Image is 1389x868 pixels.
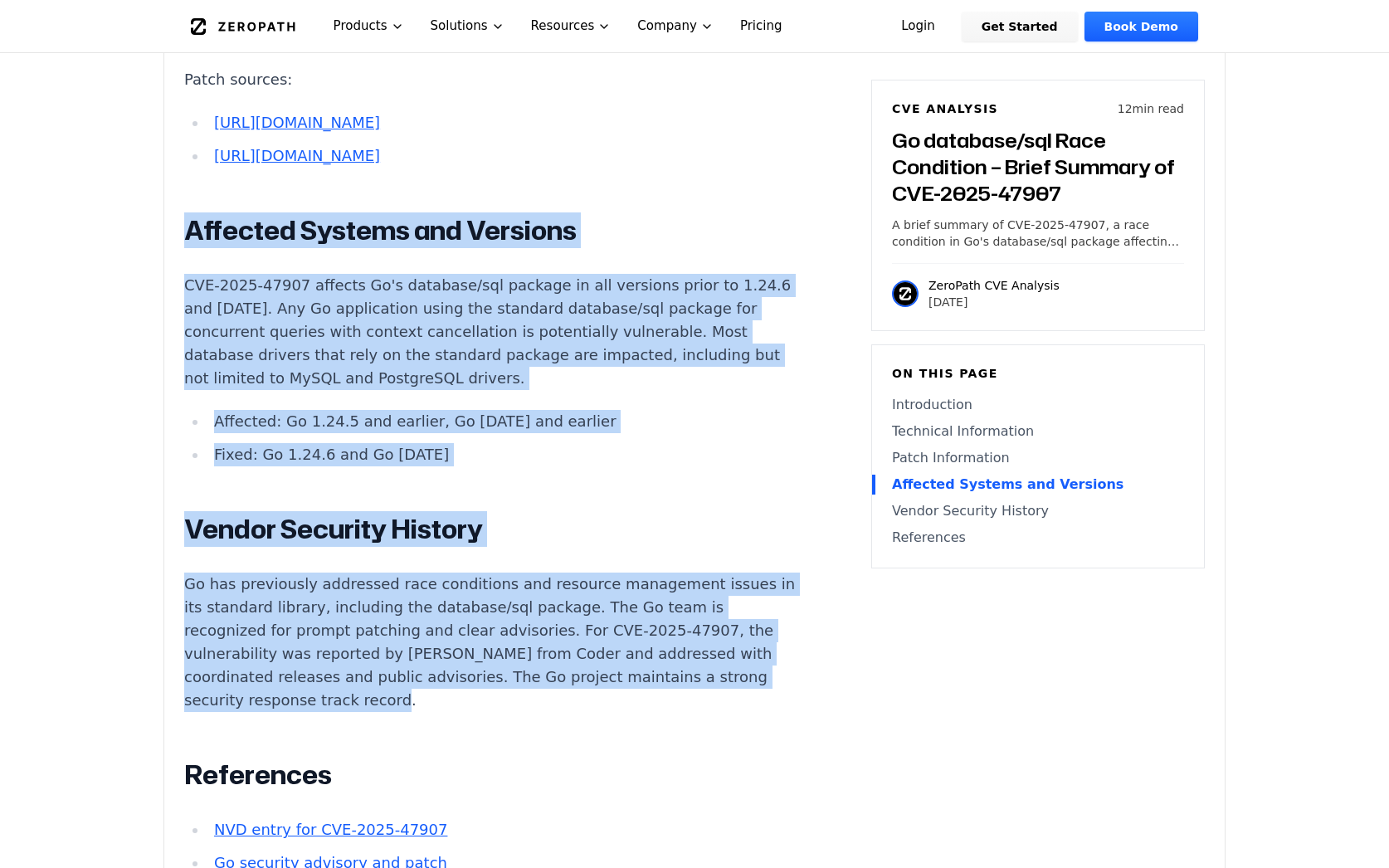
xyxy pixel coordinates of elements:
[214,147,380,164] a: [URL][DOMAIN_NAME]
[214,821,447,838] a: NVD entry for CVE-2025-47907
[207,443,802,466] li: Fixed: Go 1.24.6 and Go [DATE]
[892,100,998,117] h6: CVE Analysis
[184,513,802,546] h2: Vendor Security History
[928,277,1060,294] p: ZeroPath CVE Analysis
[207,410,802,433] li: Affected: Go 1.24.5 and earlier, Go [DATE] and earlier
[892,501,1184,521] a: Vendor Security History
[184,274,802,390] p: CVE-2025-47907 affects Go's database/sql package in all versions prior to 1.24.6 and [DATE]. Any ...
[214,114,380,131] a: [URL][DOMAIN_NAME]
[184,573,802,712] p: Go has previously addressed race conditions and resource management issues in its standard librar...
[928,294,1060,310] p: [DATE]
[1118,100,1184,117] p: 12 min read
[892,395,1184,415] a: Introduction
[892,217,1184,250] p: A brief summary of CVE-2025-47907, a race condition in Go's database/sql package affecting query ...
[184,758,802,792] h2: References
[962,12,1078,41] a: Get Started
[892,280,919,307] img: ZeroPath CVE Analysis
[184,214,802,247] h2: Affected Systems and Versions
[892,448,1184,468] a: Patch Information
[892,365,1184,382] h6: On this page
[1084,12,1198,41] a: Book Demo
[184,68,802,91] p: Patch sources:
[881,12,955,41] a: Login
[892,475,1184,495] a: Affected Systems and Versions
[892,127,1184,207] h3: Go database/sql Race Condition – Brief Summary of CVE-2025-47907
[892,528,1184,548] a: References
[892,422,1184,441] a: Technical Information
